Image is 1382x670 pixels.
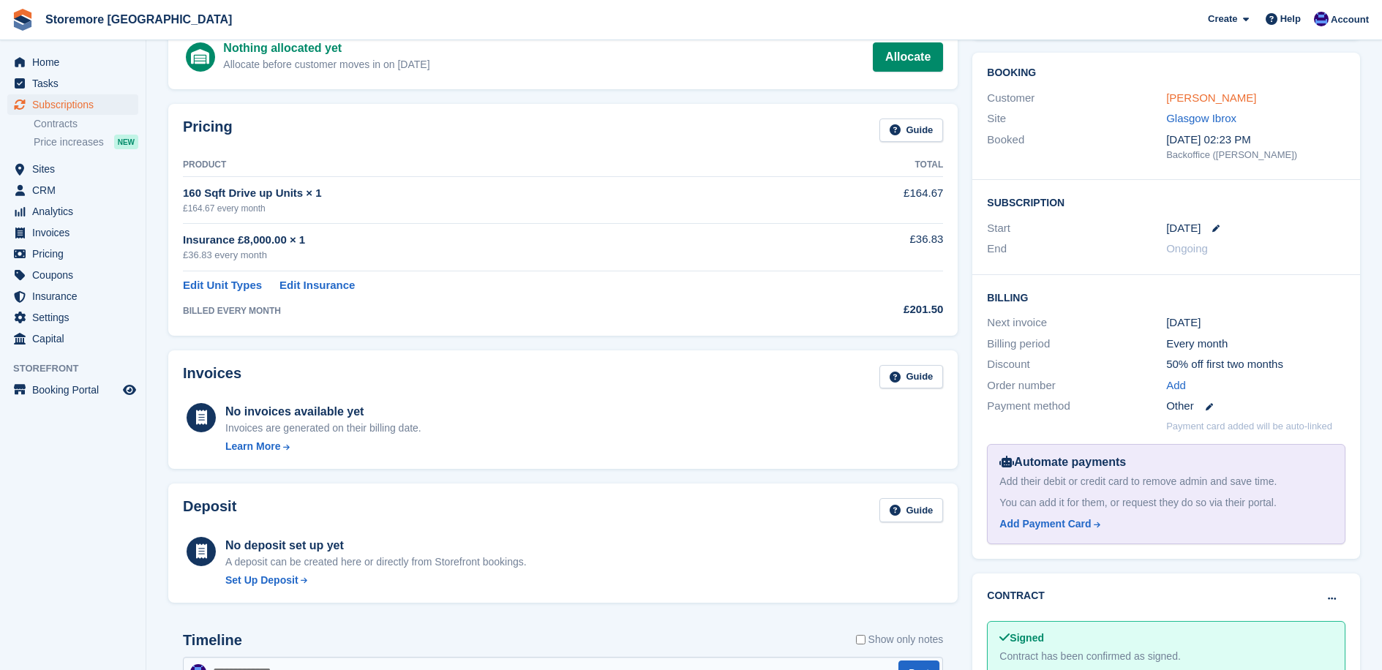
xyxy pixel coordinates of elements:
div: Learn More [225,439,280,454]
a: menu [7,94,138,115]
h2: Invoices [183,365,241,389]
p: Payment card added will be auto-linked [1166,419,1332,434]
a: Glasgow Ibrox [1166,112,1236,124]
label: Show only notes [856,632,944,647]
img: stora-icon-8386f47178a22dfd0bd8f6a31ec36ba5ce8667c1dd55bd0f319d3a0aa187defe.svg [12,9,34,31]
a: Price increases NEW [34,134,138,150]
div: Set Up Deposit [225,573,298,588]
div: Nothing allocated yet [223,39,429,57]
a: Guide [879,118,944,143]
a: Contracts [34,117,138,131]
span: Ongoing [1166,242,1208,255]
div: 160 Sqft Drive up Units × 1 [183,185,801,202]
div: Site [987,110,1166,127]
div: [DATE] [1166,315,1345,331]
div: Backoffice ([PERSON_NAME]) [1166,148,1345,162]
span: Capital [32,328,120,349]
h2: Billing [987,290,1345,304]
a: Add Payment Card [999,516,1327,532]
a: Edit Unit Types [183,277,262,294]
span: Pricing [32,244,120,264]
div: Automate payments [999,453,1333,471]
a: Learn More [225,439,421,454]
div: Billing period [987,336,1166,353]
div: Customer [987,90,1166,107]
div: £36.83 every month [183,248,801,263]
span: CRM [32,180,120,200]
th: Product [183,154,801,177]
a: Guide [879,365,944,389]
div: [DATE] 02:23 PM [1166,132,1345,148]
a: menu [7,307,138,328]
div: BILLED EVERY MONTH [183,304,801,317]
a: menu [7,159,138,179]
div: 50% off first two months [1166,356,1345,373]
div: NEW [114,135,138,149]
span: Sites [32,159,120,179]
h2: Contract [987,588,1045,603]
span: Booking Portal [32,380,120,400]
span: Insurance [32,286,120,306]
a: Edit Insurance [279,277,355,294]
div: Insurance £8,000.00 × 1 [183,232,801,249]
div: Start [987,220,1166,237]
div: End [987,241,1166,257]
a: Guide [879,498,944,522]
a: [PERSON_NAME] [1166,91,1256,104]
a: menu [7,52,138,72]
th: Total [801,154,944,177]
a: menu [7,73,138,94]
a: Add [1166,377,1186,394]
a: menu [7,244,138,264]
a: Set Up Deposit [225,573,527,588]
a: menu [7,222,138,243]
div: You can add it for them, or request they do so via their portal. [999,495,1333,511]
span: Price increases [34,135,104,149]
td: £164.67 [801,177,944,223]
div: Other [1166,398,1345,415]
input: Show only notes [856,632,865,647]
p: A deposit can be created here or directly from Storefront bookings. [225,554,527,570]
span: Help [1280,12,1301,26]
div: No deposit set up yet [225,537,527,554]
div: Order number [987,377,1166,394]
div: Invoices are generated on their billing date. [225,421,421,436]
span: Subscriptions [32,94,120,115]
div: Booked [987,132,1166,162]
a: menu [7,328,138,349]
span: Home [32,52,120,72]
div: £164.67 every month [183,202,801,215]
a: Preview store [121,381,138,399]
div: Contract has been confirmed as signed. [999,649,1333,664]
span: Account [1331,12,1369,27]
span: Tasks [32,73,120,94]
a: menu [7,265,138,285]
div: Add Payment Card [999,516,1091,532]
td: £36.83 [801,223,944,271]
div: Next invoice [987,315,1166,331]
div: Discount [987,356,1166,373]
a: menu [7,180,138,200]
div: Allocate before customer moves in on [DATE] [223,57,429,72]
div: No invoices available yet [225,403,421,421]
span: Coupons [32,265,120,285]
a: menu [7,380,138,400]
a: menu [7,286,138,306]
div: Add their debit or credit card to remove admin and save time. [999,474,1333,489]
div: £201.50 [801,301,944,318]
h2: Subscription [987,195,1345,209]
a: menu [7,201,138,222]
img: Angela [1314,12,1329,26]
span: Storefront [13,361,146,376]
span: Invoices [32,222,120,243]
span: Create [1208,12,1237,26]
span: Analytics [32,201,120,222]
div: Payment method [987,398,1166,415]
h2: Timeline [183,632,242,649]
div: Every month [1166,336,1345,353]
span: Settings [32,307,120,328]
a: Storemore [GEOGRAPHIC_DATA] [40,7,238,31]
h2: Pricing [183,118,233,143]
h2: Booking [987,67,1345,79]
h2: Deposit [183,498,236,522]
